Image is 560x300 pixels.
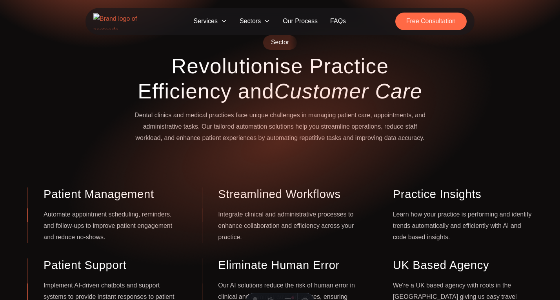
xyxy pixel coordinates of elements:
h3: UK Based Agency [393,259,533,273]
p: Dental clinics and medical practices face unique challenges in managing patient care, appointment... [129,110,431,144]
h3: Patient Management [44,187,183,201]
img: Brand logo of zestcode automation [93,13,144,29]
strong: Customer Care [274,79,422,102]
a: Our Process [276,14,324,29]
h3: Practice Insights [393,187,533,201]
a: FAQs [324,14,352,29]
span: Services [187,14,233,29]
p: Automate appointment scheduling, reminders, and follow-ups to improve patient engagement and redu... [44,209,183,243]
p: Integrate clinical and administrative processes to enhance collaboration and efficiency across yo... [218,209,358,243]
div: Sector [263,35,297,50]
h3: Eliminate Human Error [218,259,358,273]
h3: Streamlined Workflows [218,187,358,201]
a: Free Consultation [395,13,467,30]
span: Sectors [233,14,276,29]
p: Learn how your practice is performing and identify trends automatically and efficiently with AI a... [393,209,533,243]
h3: Patient Support [44,259,183,273]
h1: Revolutionise Practice Efficiency and [129,54,431,104]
